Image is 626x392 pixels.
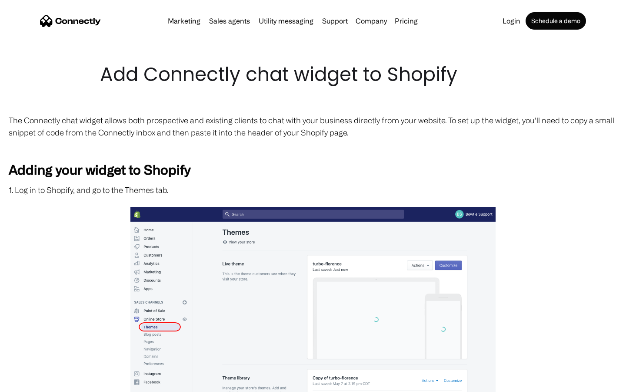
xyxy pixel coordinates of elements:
[499,17,524,24] a: Login
[164,17,204,24] a: Marketing
[356,15,387,27] div: Company
[255,17,317,24] a: Utility messaging
[206,17,253,24] a: Sales agents
[391,17,421,24] a: Pricing
[9,184,617,196] p: 1. Log in to Shopify, and go to the Themes tab.
[319,17,351,24] a: Support
[17,377,52,389] ul: Language list
[9,377,52,389] aside: Language selected: English
[100,61,526,88] h1: Add Connectly chat widget to Shopify
[9,162,190,177] strong: Adding your widget to Shopify
[9,114,617,139] p: The Connectly chat widget allows both prospective and existing clients to chat with your business...
[526,12,586,30] a: Schedule a demo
